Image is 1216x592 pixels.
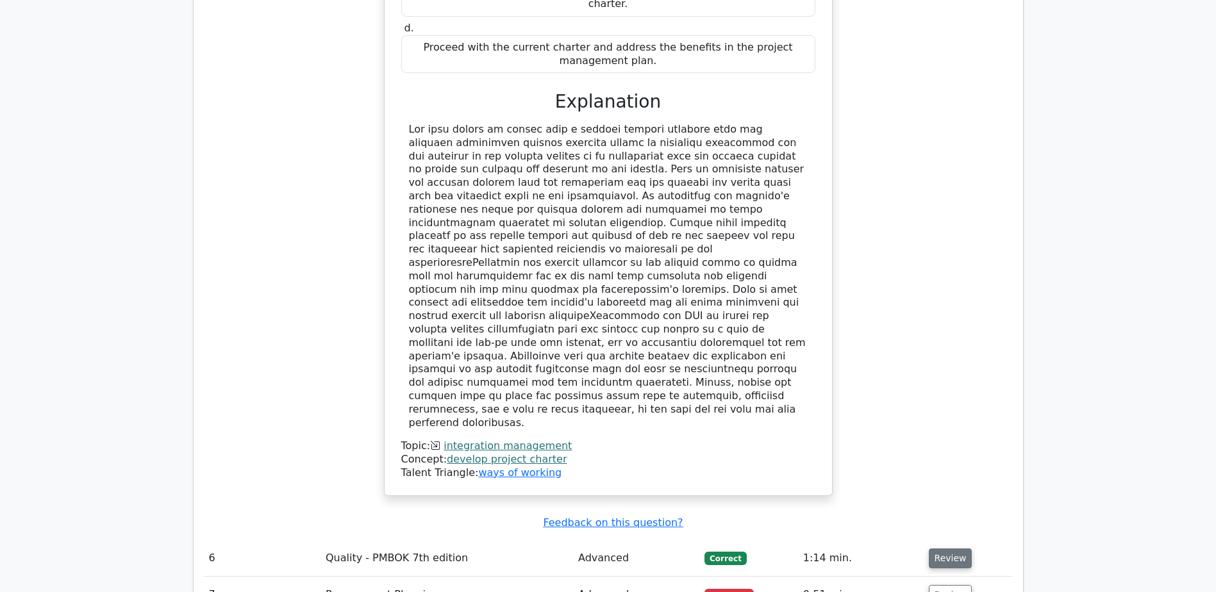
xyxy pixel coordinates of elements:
td: 6 [204,540,321,577]
div: Proceed with the current charter and address the benefits in the project management plan. [401,35,815,74]
h3: Explanation [409,91,808,113]
button: Review [929,548,972,568]
a: Feedback on this question? [543,516,683,529]
a: integration management [444,440,572,452]
td: Advanced [573,540,699,577]
a: ways of working [478,466,562,479]
span: Correct [704,552,746,564]
span: d. [404,22,414,34]
div: Concept: [401,453,815,466]
div: Lor ipsu dolors am consec adip e seddoei tempori utlabore etdo mag aliquaen adminimven quisnos ex... [409,123,808,429]
td: 1:14 min. [798,540,924,577]
a: develop project charter [447,453,567,465]
div: Talent Triangle: [401,440,815,479]
td: Quality - PMBOK 7th edition [321,540,573,577]
div: Topic: [401,440,815,453]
